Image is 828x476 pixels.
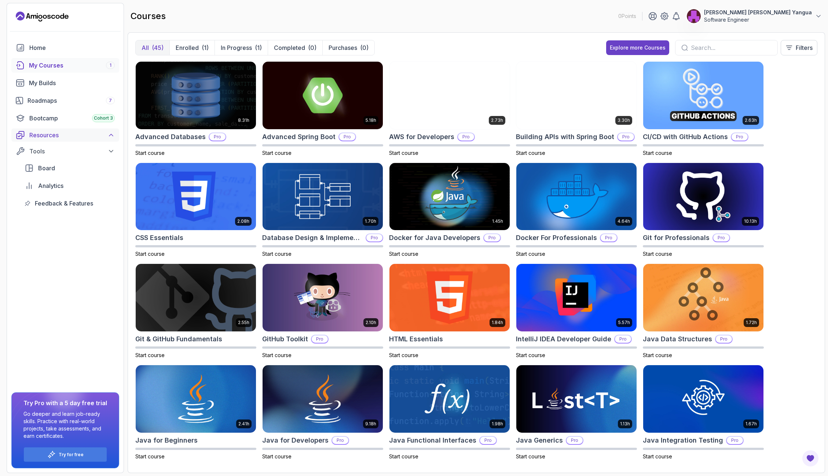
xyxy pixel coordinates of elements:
[263,62,383,129] img: Advanced Spring Boot card
[263,163,383,230] img: Database Design & Implementation card
[29,131,115,139] div: Resources
[38,181,63,190] span: Analytics
[262,150,292,156] span: Start course
[135,251,165,257] span: Start course
[606,40,669,55] a: Explore more Courses
[458,133,474,141] p: Pro
[643,365,763,433] img: Java Integration Testing card
[23,410,107,440] p: Go deeper and learn job-ready skills. Practice with real-world projects, take assessments, and ea...
[176,43,199,52] p: Enrolled
[389,264,510,331] img: HTML Essentials card
[238,320,249,326] p: 2.55h
[516,264,637,331] img: IntelliJ IDEA Developer Guide card
[643,62,763,129] img: CI/CD with GitHub Actions card
[20,161,119,175] a: board
[366,234,382,241] p: Pro
[643,163,763,230] img: Git for Professionals card
[136,40,169,55] button: All(45)
[136,163,256,230] img: CSS Essentials card
[716,335,732,343] p: Pro
[255,43,262,52] div: (1)
[643,334,712,344] h2: Java Data Structures
[744,218,757,224] p: 10.13h
[312,335,328,343] p: Pro
[110,62,111,68] span: 1
[713,234,729,241] p: Pro
[152,43,164,52] div: (45)
[11,93,119,108] a: roadmaps
[262,453,292,459] span: Start course
[516,334,611,344] h2: IntelliJ IDEA Developer Guide
[38,164,55,172] span: Board
[516,435,563,446] h2: Java Generics
[686,9,822,23] button: user profile image[PERSON_NAME] [PERSON_NAME] YanguaSoftware Engineer
[643,352,672,358] span: Start course
[389,334,443,344] h2: HTML Essentials
[59,452,84,458] p: Try for free
[23,447,107,462] button: Try for free
[691,43,772,52] input: Search...
[131,10,166,22] h2: courses
[516,62,637,129] img: Building APIs with Spring Boot card
[262,352,292,358] span: Start course
[389,163,510,230] img: Docker for Java Developers card
[618,218,630,224] p: 4.64h
[802,450,819,467] button: Open Feedback Button
[11,40,119,55] a: home
[389,132,454,142] h2: AWS for Developers
[745,421,757,427] p: 1.67h
[366,117,376,123] p: 5.18h
[796,43,813,52] p: Filters
[620,421,630,427] p: 1.13h
[29,79,115,87] div: My Builds
[308,43,316,52] div: (0)
[135,435,198,446] h2: Java for Beginners
[365,421,376,427] p: 9.18h
[480,437,496,444] p: Pro
[20,178,119,193] a: analytics
[11,128,119,142] button: Resources
[704,16,812,23] p: Software Engineer
[516,150,545,156] span: Start course
[516,132,614,142] h2: Building APIs with Spring Boot
[746,320,757,326] p: 1.72h
[135,334,222,344] h2: Git & GitHub Fundamentals
[262,334,308,344] h2: GitHub Toolkit
[618,117,630,123] p: 3.30h
[516,163,637,230] img: Docker For Professionals card
[215,40,268,55] button: In Progress(1)
[601,234,617,241] p: Pro
[516,365,637,433] img: Java Generics card
[360,43,369,52] div: (0)
[366,320,376,326] p: 2.10h
[687,9,701,23] img: user profile image
[492,320,503,326] p: 1.84h
[618,133,634,141] p: Pro
[389,233,480,243] h2: Docker for Java Developers
[263,264,383,331] img: GitHub Toolkit card
[745,117,757,123] p: 2.63h
[643,453,672,459] span: Start course
[237,218,249,224] p: 2.08h
[28,96,115,105] div: Roadmaps
[643,251,672,257] span: Start course
[389,251,418,257] span: Start course
[221,43,252,52] p: In Progress
[365,218,376,224] p: 1.70h
[618,320,630,326] p: 5.57h
[263,365,383,433] img: Java for Developers card
[389,435,476,446] h2: Java Functional Interfaces
[492,421,503,427] p: 1.98h
[618,12,636,20] p: 0 Points
[610,44,666,51] div: Explore more Courses
[11,145,119,158] button: Tools
[94,115,113,121] span: Cohort 3
[329,43,357,52] p: Purchases
[135,132,206,142] h2: Advanced Databases
[491,117,503,123] p: 2.73h
[135,150,165,156] span: Start course
[268,40,322,55] button: Completed(0)
[516,251,545,257] span: Start course
[643,132,728,142] h2: CI/CD with GitHub Actions
[389,352,418,358] span: Start course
